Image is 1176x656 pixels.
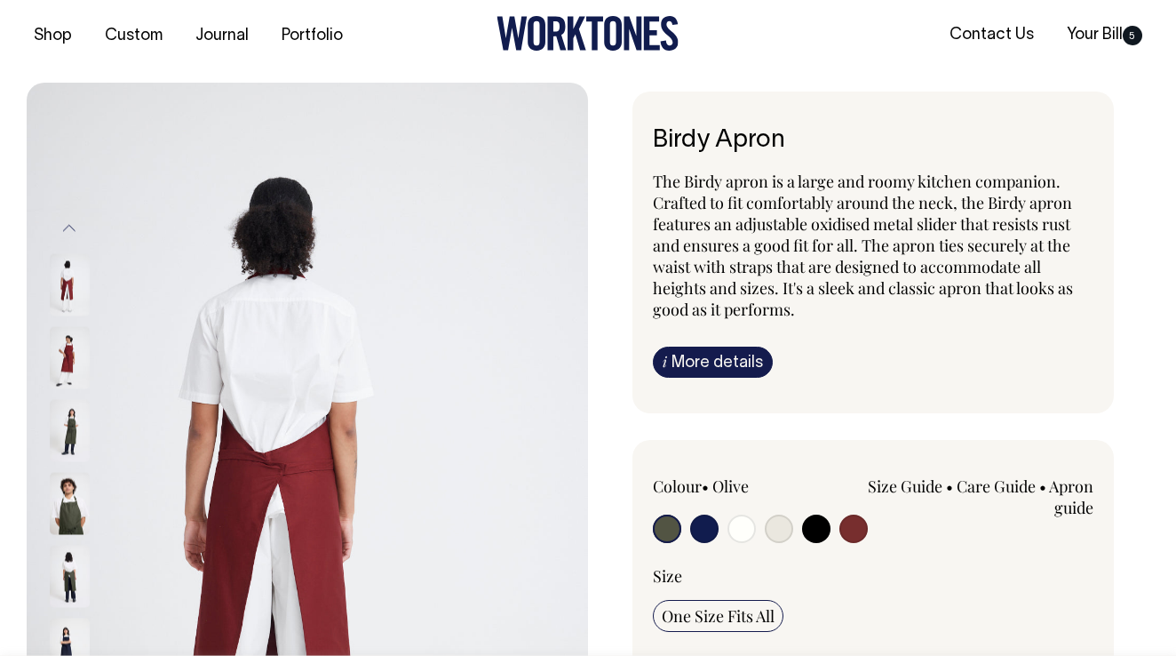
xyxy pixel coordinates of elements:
a: Apron guide [1049,476,1093,518]
span: The Birdy apron is a large and roomy kitchen companion. Crafted to fit comfortably around the nec... [653,171,1073,320]
span: • [1039,476,1046,497]
a: Contact Us [942,20,1041,50]
img: burgundy [50,253,90,316]
a: Your Bill5 [1060,20,1149,50]
a: Shop [27,21,79,51]
a: iMore details [653,347,773,378]
input: One Size Fits All [653,600,783,632]
span: i [663,352,667,371]
a: Care Guide [957,476,1036,497]
div: Colour [653,476,829,497]
span: 5 [1123,26,1142,45]
span: • [702,476,709,497]
a: Portfolio [274,21,350,51]
span: One Size Fits All [662,605,775,627]
div: Size [653,565,1093,587]
span: • [946,476,953,497]
label: Olive [712,476,749,497]
h6: Birdy Apron [653,127,1093,155]
button: Previous [56,209,83,249]
img: olive [50,472,90,534]
img: olive [50,545,90,607]
a: Journal [188,21,256,51]
img: Birdy Apron [50,326,90,388]
a: Custom [98,21,170,51]
a: Size Guide [868,476,942,497]
img: olive [50,399,90,461]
